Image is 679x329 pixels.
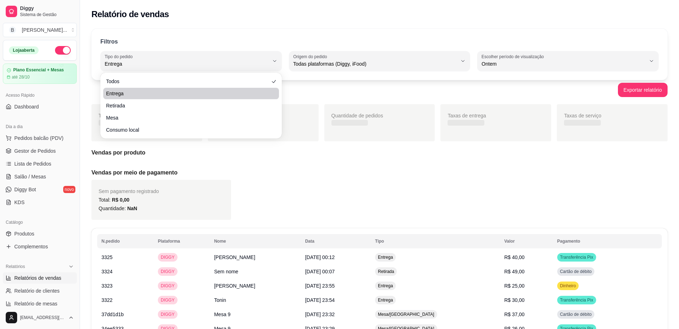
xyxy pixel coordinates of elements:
[20,315,65,320] span: [EMAIL_ADDRESS][DOMAIN_NAME]
[14,274,61,282] span: Relatórios de vendas
[99,188,159,194] span: Sem pagamento registrado
[112,197,129,203] span: R$ 0,00
[100,37,118,46] p: Filtros
[3,217,77,228] div: Catálogo
[14,103,39,110] span: Dashboard
[106,78,269,85] span: Todos
[105,54,135,60] label: Tipo do pedido
[91,148,668,157] h5: Vendas por produto
[14,243,48,250] span: Complementos
[106,114,269,121] span: Mesa
[91,9,169,20] h2: Relatório de vendas
[293,60,458,67] span: Todas plataformas (Diggy, iFood)
[14,287,60,294] span: Relatório de clientes
[14,199,25,206] span: KDS
[106,90,269,97] span: Entrega
[14,230,34,237] span: Produtos
[9,46,39,54] div: Loja aberta
[91,168,668,177] h5: Vendas por meio de pagamento
[20,12,74,17] span: Sistema de Gestão
[99,197,129,203] span: Total:
[293,54,329,60] label: Origem do pedido
[105,60,269,67] span: Entrega
[481,54,546,60] label: Escolher período de visualização
[331,113,383,118] span: Quantidade de pedidos
[106,126,269,133] span: Consumo local
[481,60,646,67] span: Ontem
[618,83,668,97] button: Exportar relatório
[14,160,51,167] span: Lista de Pedidos
[12,74,30,80] article: até 28/10
[9,26,16,34] span: B
[13,67,64,73] article: Plano Essencial + Mesas
[106,102,269,109] span: Retirada
[55,46,71,55] button: Alterar Status
[22,26,67,34] div: [PERSON_NAME] ...
[564,113,601,118] span: Taxas de serviço
[14,135,64,142] span: Pedidos balcão (PDV)
[3,23,77,37] button: Select a team
[127,206,137,211] span: NaN
[14,186,36,193] span: Diggy Bot
[99,113,128,118] span: Total vendido
[20,5,74,12] span: Diggy
[14,173,46,180] span: Salão / Mesas
[99,206,137,211] span: Quantidade:
[6,264,25,269] span: Relatórios
[448,113,486,118] span: Taxas de entrega
[3,90,77,101] div: Acesso Rápido
[14,147,56,155] span: Gestor de Pedidos
[14,300,58,307] span: Relatório de mesas
[3,121,77,132] div: Dia a dia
